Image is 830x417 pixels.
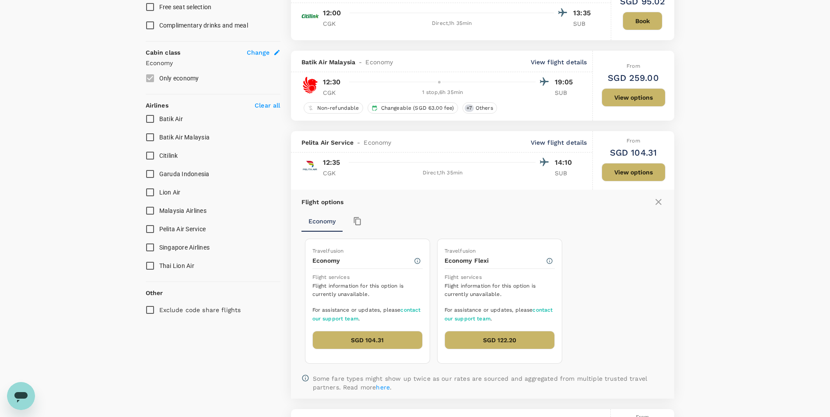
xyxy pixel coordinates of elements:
span: Only economy [159,75,199,82]
p: View flight details [531,58,587,66]
p: Flight options [301,198,344,206]
span: Batik Air [159,115,183,122]
span: Citilink [159,152,178,159]
span: Flight information for this option is currently unavailable. [312,282,423,299]
p: SUB [555,88,577,97]
button: SGD 104.31 [312,331,423,349]
div: Changeable (SGD 63.00 fee) [368,102,458,114]
p: Clear all [255,101,280,110]
p: CGK [323,88,345,97]
p: 14:10 [555,157,577,168]
div: 1 stop , 6h 35min [350,88,536,97]
span: + 7 [465,104,474,112]
button: View options [602,163,665,181]
p: Economy [312,256,413,265]
span: Pelita Air Service [301,138,354,147]
img: QG [301,7,319,25]
span: Batik Air Malaysia [301,58,356,66]
span: For assistance or updates, please . [312,306,423,323]
h6: SGD 259.00 [608,71,659,85]
span: Complimentary drinks and meal [159,22,248,29]
span: Travelfusion [312,248,344,254]
p: CGK [323,19,345,28]
span: Flight information for this option is currently unavailable. [445,282,555,299]
span: For assistance or updates, please . [445,306,555,323]
span: - [354,138,364,147]
iframe: Button to launch messaging window [7,382,35,410]
span: Change [247,48,270,57]
span: Travelfusion [445,248,476,254]
img: OD [301,76,319,94]
span: Non-refundable [314,104,363,112]
span: Pelita Air Service [159,226,206,233]
span: From [627,138,640,144]
p: Exclude code share flights [159,306,241,314]
div: +7Others [462,102,497,114]
p: SUB [573,19,595,28]
p: Economy Flexi [445,256,546,265]
span: Thai Lion Air [159,262,194,269]
p: Some fare types might show up twice as our rates are sourced and aggregated from multiple trusted... [313,374,664,392]
a: here [376,384,390,391]
p: Other [146,288,163,297]
div: Direct , 1h 35min [350,169,536,177]
strong: Cabin class [146,49,181,56]
span: Batik Air Malaysia [159,134,210,141]
span: From [627,63,640,69]
p: 12:35 [323,157,340,168]
img: IP [301,157,319,174]
span: Free seat selection [159,3,212,10]
button: Book [623,12,662,30]
p: 12:00 [323,8,341,18]
p: 13:35 [573,8,595,18]
span: Others [472,104,497,112]
button: Economy [301,211,343,232]
span: Lion Air [159,189,181,196]
span: Flight services [312,274,350,280]
span: Garuda Indonesia [159,170,210,177]
span: Changeable (SGD 63.00 fee) [378,104,458,112]
span: Economy [365,58,393,66]
strong: Airlines [146,102,168,109]
span: - [355,58,365,66]
button: SGD 122.20 [445,331,555,349]
p: View flight details [531,138,587,147]
div: Non-refundable [304,102,363,114]
div: Direct , 1h 35min [350,19,554,28]
h6: SGD 104.31 [610,146,657,160]
span: Economy [364,138,391,147]
p: CGK [323,169,345,177]
p: 19:05 [555,77,577,87]
p: Economy [146,59,280,67]
p: 12:30 [323,77,341,87]
span: Singapore Airlines [159,244,210,251]
span: Malaysia Airlines [159,207,207,214]
span: Flight services [445,274,482,280]
button: View options [602,88,665,107]
p: SUB [555,169,577,177]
